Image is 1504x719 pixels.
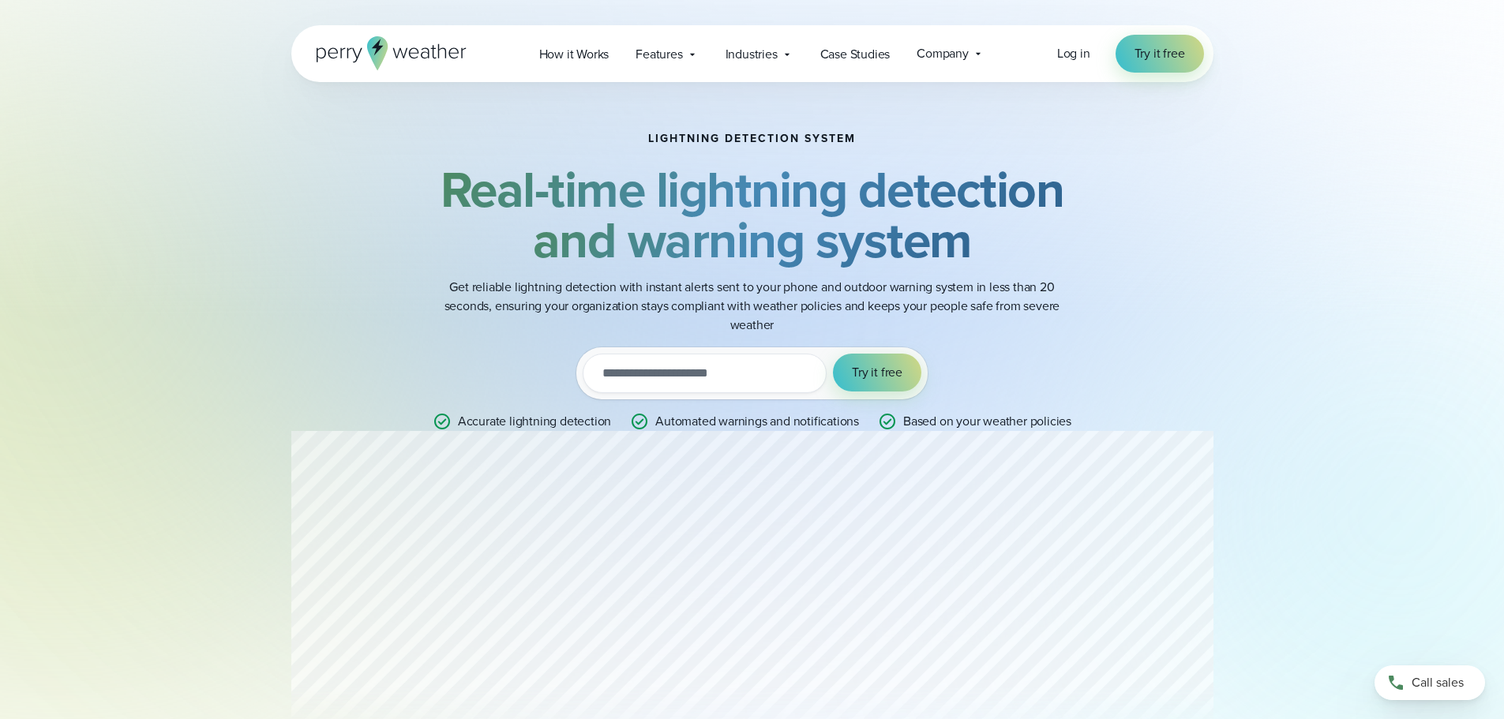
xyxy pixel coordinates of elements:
[807,38,904,70] a: Case Studies
[526,38,623,70] a: How it Works
[833,354,921,391] button: Try it free
[648,133,856,145] h1: Lightning detection system
[726,45,778,64] span: Industries
[852,363,902,382] span: Try it free
[1135,44,1185,63] span: Try it free
[539,45,609,64] span: How it Works
[820,45,891,64] span: Case Studies
[917,44,969,63] span: Company
[437,278,1068,335] p: Get reliable lightning detection with instant alerts sent to your phone and outdoor warning syste...
[1116,35,1204,73] a: Try it free
[655,412,859,431] p: Automated warnings and notifications
[458,412,611,431] p: Accurate lightning detection
[903,412,1071,431] p: Based on your weather policies
[636,45,682,64] span: Features
[1057,44,1090,62] span: Log in
[1057,44,1090,63] a: Log in
[441,152,1064,277] strong: Real-time lightning detection and warning system
[1375,665,1485,700] a: Call sales
[1412,673,1464,692] span: Call sales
